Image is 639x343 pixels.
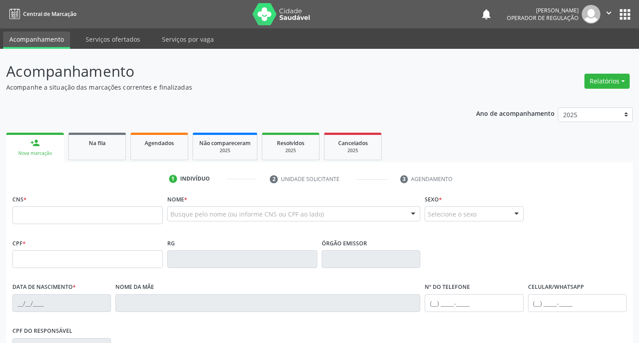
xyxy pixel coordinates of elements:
img: img [582,5,600,24]
label: RG [167,237,175,250]
span: Cancelados [338,139,368,147]
label: Sexo [425,193,442,206]
span: Agendados [145,139,174,147]
span: Busque pelo nome (ou informe CNS ou CPF ao lado) [170,209,324,219]
input: (__) _____-_____ [425,294,523,312]
input: (__) _____-_____ [528,294,627,312]
a: Serviços ofertados [79,32,146,47]
div: 2025 [199,147,251,154]
p: Acompanhamento [6,60,445,83]
a: Acompanhamento [3,32,70,49]
label: Nº do Telefone [425,280,470,294]
p: Acompanhe a situação das marcações correntes e finalizadas [6,83,445,92]
span: Resolvidos [277,139,304,147]
label: CPF do responsável [12,324,72,338]
button: notifications [480,8,493,20]
div: Nova marcação [12,150,58,157]
button: apps [617,7,633,22]
span: Na fila [89,139,106,147]
label: CPF [12,237,26,250]
span: Operador de regulação [507,14,579,22]
span: Não compareceram [199,139,251,147]
div: 1 [169,175,177,183]
label: Nome [167,193,187,206]
i:  [604,8,614,18]
span: Selecione o sexo [428,209,477,219]
div: [PERSON_NAME] [507,7,579,14]
div: 2025 [268,147,313,154]
span: Central de Marcação [23,10,76,18]
button:  [600,5,617,24]
p: Ano de acompanhamento [476,107,555,118]
button: Relatórios [584,74,630,89]
a: Serviços por vaga [156,32,220,47]
div: Indivíduo [180,175,210,183]
label: CNS [12,193,27,206]
div: 2025 [331,147,375,154]
label: Nome da mãe [115,280,154,294]
label: Órgão emissor [322,237,367,250]
label: Celular/WhatsApp [528,280,584,294]
a: Central de Marcação [6,7,76,21]
label: Data de nascimento [12,280,76,294]
input: __/__/____ [12,294,111,312]
div: person_add [30,138,40,148]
